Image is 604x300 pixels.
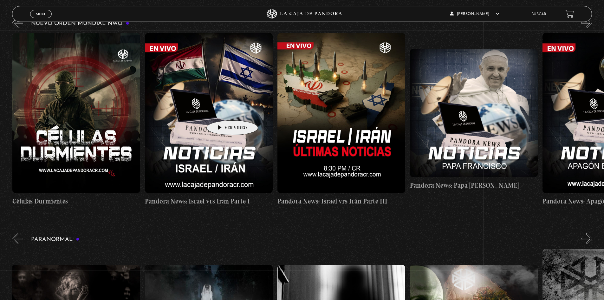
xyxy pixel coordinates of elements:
[277,196,405,206] h4: Pandora News: Israel vrs Irán Parte III
[410,180,538,190] h4: Pandora News: Papa [PERSON_NAME]
[581,233,592,244] button: Next
[34,17,49,22] span: Cerrar
[12,33,140,206] a: Células Durmientes
[145,33,273,206] a: Pandora News: Israel vrs Irán Parte I
[581,17,592,28] button: Next
[410,33,538,206] a: Pandora News: Papa [PERSON_NAME]
[12,17,23,28] button: Previous
[31,237,80,243] h3: Paranormal
[12,196,140,206] h4: Células Durmientes
[277,33,405,206] a: Pandora News: Israel vrs Irán Parte III
[36,12,46,16] span: Menu
[531,12,546,16] a: Buscar
[450,12,499,16] span: [PERSON_NAME]
[12,233,23,244] button: Previous
[565,10,574,18] a: View your shopping cart
[145,196,273,206] h4: Pandora News: Israel vrs Irán Parte I
[31,21,129,27] h3: Nuevo Orden Mundial NWO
